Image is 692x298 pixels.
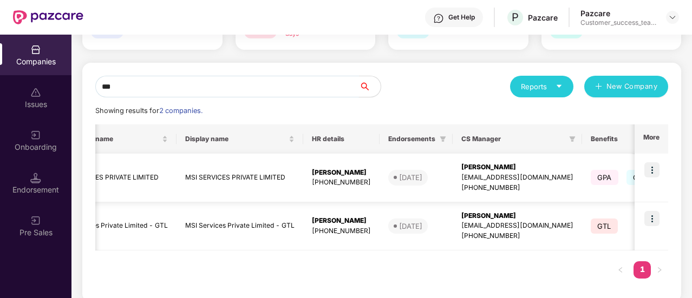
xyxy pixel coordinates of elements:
[569,136,576,142] span: filter
[656,267,663,273] span: right
[580,18,656,27] div: Customer_success_team_lead
[30,215,41,226] img: svg+xml;base64,PHN2ZyB3aWR0aD0iMjAiIGhlaWdodD0iMjAiIHZpZXdCb3g9IjAgMCAyMCAyMCIgZmlsbD0ibm9uZSIgeG...
[461,135,565,143] span: CS Manager
[448,13,475,22] div: Get Help
[13,10,83,24] img: New Pazcare Logo
[584,76,668,97] button: plusNew Company
[556,83,563,90] span: caret-down
[312,216,371,226] div: [PERSON_NAME]
[50,124,177,154] th: Registered name
[591,170,618,185] span: GPA
[521,81,563,92] div: Reports
[30,130,41,141] img: svg+xml;base64,PHN2ZyB3aWR0aD0iMjAiIGhlaWdodD0iMjAiIHZpZXdCb3g9IjAgMCAyMCAyMCIgZmlsbD0ibm9uZSIgeG...
[399,172,422,183] div: [DATE]
[358,82,381,91] span: search
[626,170,657,185] span: GMC
[159,107,203,115] span: 2 companies.
[461,183,573,193] div: [PHONE_NUMBER]
[440,136,446,142] span: filter
[438,133,448,145] span: filter
[388,135,435,143] span: Endorsements
[567,133,578,145] span: filter
[95,107,203,115] span: Showing results for
[668,13,677,22] img: svg+xml;base64,PHN2ZyBpZD0iRHJvcGRvd24tMzJ4MzIiIHhtbG5zPSJodHRwOi8vd3d3LnczLm9yZy8yMDAwL3N2ZyIgd2...
[177,154,303,202] td: MSI SERVICES PRIVATE LIMITED
[312,226,371,236] div: [PHONE_NUMBER]
[644,162,660,177] img: icon
[177,202,303,251] td: MSI Services Private Limited - GTL
[651,261,668,279] li: Next Page
[461,173,573,183] div: [EMAIL_ADDRESS][DOMAIN_NAME]
[617,267,624,273] span: left
[30,173,41,183] img: svg+xml;base64,PHN2ZyB3aWR0aD0iMTQuNSIgaGVpZ2h0PSIxNC41IiB2aWV3Qm94PSIwIDAgMTYgMTYiIGZpbGw9Im5vbm...
[461,221,573,231] div: [EMAIL_ADDRESS][DOMAIN_NAME]
[433,13,444,24] img: svg+xml;base64,PHN2ZyBpZD0iSGVscC0zMngzMiIgeG1sbnM9Imh0dHA6Ly93d3cudzMub3JnLzIwMDAvc3ZnIiB3aWR0aD...
[606,81,658,92] span: New Company
[461,211,573,221] div: [PERSON_NAME]
[50,202,177,251] td: MSI Services Private Limited - GTL
[50,154,177,202] td: MSI SERVICES PRIVATE LIMITED
[644,211,660,226] img: icon
[634,261,651,277] a: 1
[185,135,286,143] span: Display name
[312,168,371,178] div: [PERSON_NAME]
[312,177,371,188] div: [PHONE_NUMBER]
[634,261,651,279] li: 1
[635,124,668,154] th: More
[651,261,668,279] button: right
[591,218,618,234] span: GTL
[358,76,381,97] button: search
[512,11,519,24] span: P
[30,87,41,98] img: svg+xml;base64,PHN2ZyBpZD0iSXNzdWVzX2Rpc2FibGVkIiB4bWxucz0iaHR0cDovL3d3dy53My5vcmcvMjAwMC9zdmciIH...
[580,8,656,18] div: Pazcare
[461,231,573,241] div: [PHONE_NUMBER]
[399,221,422,231] div: [DATE]
[612,261,629,279] button: left
[528,12,558,23] div: Pazcare
[58,135,160,143] span: Registered name
[303,124,380,154] th: HR details
[595,83,602,91] span: plus
[612,261,629,279] li: Previous Page
[177,124,303,154] th: Display name
[582,124,679,154] th: Benefits
[30,44,41,55] img: svg+xml;base64,PHN2ZyBpZD0iQ29tcGFuaWVzIiB4bWxucz0iaHR0cDovL3d3dy53My5vcmcvMjAwMC9zdmciIHdpZHRoPS...
[461,162,573,173] div: [PERSON_NAME]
